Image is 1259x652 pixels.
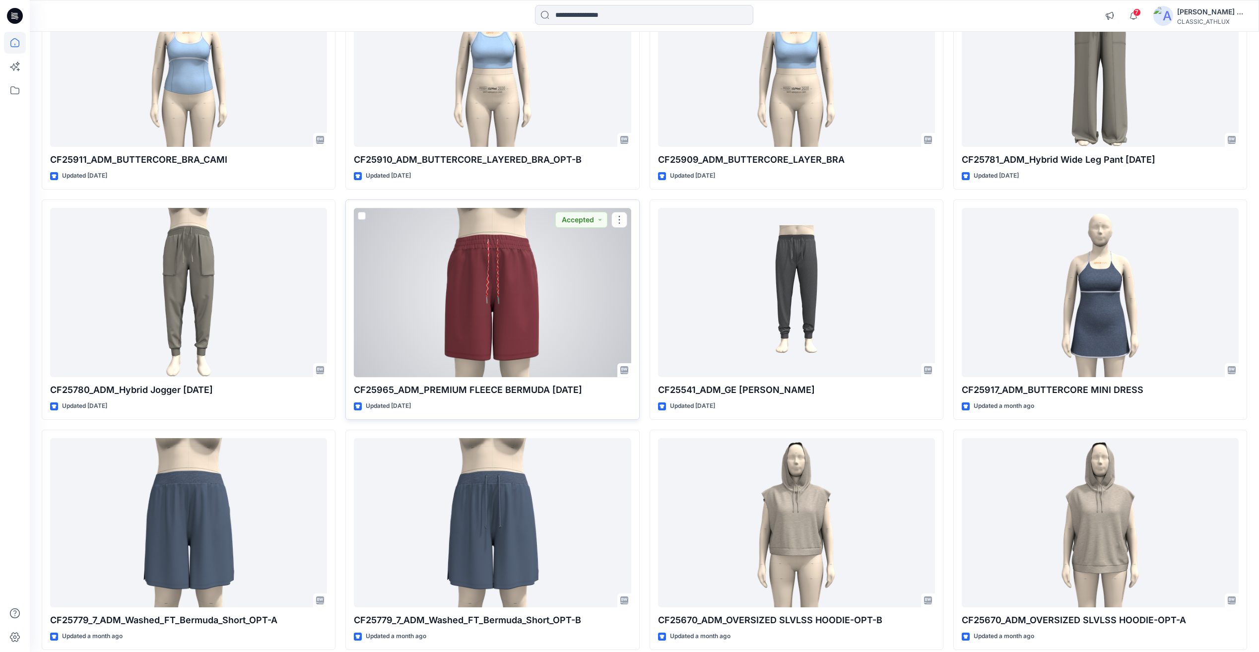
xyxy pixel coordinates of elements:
[658,208,935,377] a: CF25541_ADM_GE Terry Jogger
[62,401,107,411] p: Updated [DATE]
[962,613,1239,627] p: CF25670_ADM_OVERSIZED SLVLSS HOODIE-OPT-A
[962,383,1239,397] p: CF25917_ADM_BUTTERCORE MINI DRESS
[366,171,411,181] p: Updated [DATE]
[354,613,631,627] p: CF25779_7_ADM_Washed_FT_Bermuda_Short_OPT-B
[974,171,1019,181] p: Updated [DATE]
[658,153,935,167] p: CF25909_ADM_BUTTERCORE_LAYER_BRA
[50,383,327,397] p: CF25780_ADM_Hybrid Jogger [DATE]
[354,383,631,397] p: CF25965_ADM_PREMIUM FLEECE BERMUDA [DATE]
[354,438,631,607] a: CF25779_7_ADM_Washed_FT_Bermuda_Short_OPT-B
[354,153,631,167] p: CF25910_ADM_BUTTERCORE_LAYERED_BRA_OPT-B
[962,153,1239,167] p: CF25781_ADM_Hybrid Wide Leg Pant [DATE]
[50,153,327,167] p: CF25911_ADM_BUTTERCORE_BRA_CAMI
[366,401,411,411] p: Updated [DATE]
[670,171,715,181] p: Updated [DATE]
[962,438,1239,607] a: CF25670_ADM_OVERSIZED SLVLSS HOODIE-OPT-A
[658,613,935,627] p: CF25670_ADM_OVERSIZED SLVLSS HOODIE-OPT-B
[50,208,327,377] a: CF25780_ADM_Hybrid Jogger 24JUL25
[366,631,426,642] p: Updated a month ago
[658,383,935,397] p: CF25541_ADM_GE [PERSON_NAME]
[1177,18,1247,25] div: CLASSIC_ATHLUX
[62,631,123,642] p: Updated a month ago
[50,438,327,607] a: CF25779_7_ADM_Washed_FT_Bermuda_Short_OPT-A
[670,631,730,642] p: Updated a month ago
[1153,6,1173,26] img: avatar
[974,631,1034,642] p: Updated a month ago
[354,208,631,377] a: CF25965_ADM_PREMIUM FLEECE BERMUDA 24JUL25
[658,438,935,607] a: CF25670_ADM_OVERSIZED SLVLSS HOODIE-OPT-B
[670,401,715,411] p: Updated [DATE]
[974,401,1034,411] p: Updated a month ago
[1177,6,1247,18] div: [PERSON_NAME] Cfai
[962,208,1239,377] a: CF25917_ADM_BUTTERCORE MINI DRESS
[62,171,107,181] p: Updated [DATE]
[50,613,327,627] p: CF25779_7_ADM_Washed_FT_Bermuda_Short_OPT-A
[1133,8,1141,16] span: 7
